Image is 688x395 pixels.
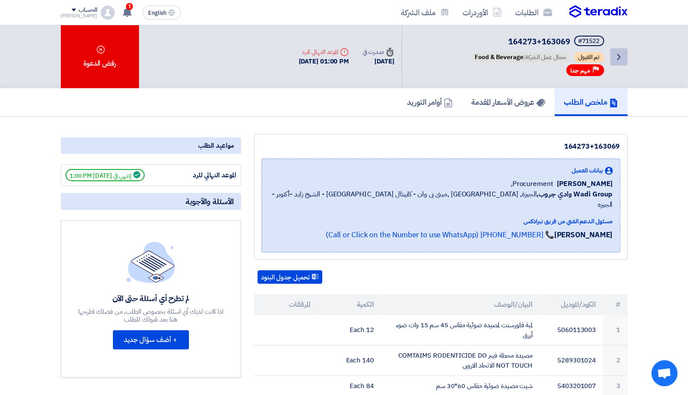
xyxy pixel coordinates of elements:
td: 12 Each [318,315,381,345]
th: الكمية [318,294,381,315]
b: Wadi Group وادي جروب, [537,189,613,199]
button: English [142,6,181,20]
td: مصيدة محطة فيبر COMTAIMS RODENTICIDE DO NOT TOUCH الاتحاد الاروبى [381,345,539,376]
h5: 164273+163069 [469,36,606,48]
a: 📞 [PHONE_NUMBER] (Call or Click on the Number to use WhatsApp) [326,229,554,240]
a: عروض الأسعار المقدمة [462,88,555,116]
a: ملخص الطلب [555,88,628,116]
td: 1 [603,315,627,345]
div: صدرت في [363,47,394,56]
div: مواعيد الطلب [61,137,241,154]
td: 2 [603,345,627,376]
img: profile_test.png [101,6,115,20]
span: [PERSON_NAME] [557,179,613,189]
div: لم تطرح أي أسئلة حتى الآن [77,293,225,303]
span: الجيزة, [GEOGRAPHIC_DATA] ,مبنى بى وان - كابيتال [GEOGRAPHIC_DATA] - الشيخ زايد -أكتوبر - الجيزه [269,189,613,210]
span: Procurement, [511,179,553,189]
th: المرفقات [254,294,318,315]
span: English [148,10,166,16]
th: البيان/الوصف [381,294,539,315]
a: ملف الشركة [394,2,456,23]
img: Teradix logo [569,5,628,18]
div: #71522 [579,38,600,44]
span: مهم جدا [571,66,591,75]
span: الأسئلة والأجوبة [186,196,234,206]
div: الموعد النهائي للرد [171,170,236,180]
div: [DATE] [363,56,394,66]
span: تم القبول [574,52,604,63]
div: [PERSON_NAME] [61,13,98,18]
span: 1 [126,3,133,10]
button: + أضف سؤال جديد [113,330,189,349]
a: الطلبات [509,2,559,23]
span: Food & Beverage [475,53,524,62]
div: الحساب [79,7,97,14]
div: دردشة مفتوحة [652,360,678,386]
div: [DATE] 01:00 PM [299,56,349,66]
a: الأوردرات [456,2,509,23]
strong: [PERSON_NAME] [554,229,613,240]
div: 164273+163069 [261,141,620,152]
div: الموعد النهائي للرد [299,47,349,56]
td: 140 Each [318,345,381,376]
td: لمبة فلورسنت لمصيدة ضوئية مقاس 45 سم 15 وات ضوء أزرق [381,315,539,345]
h5: عروض الأسعار المقدمة [472,97,545,107]
h5: أوامر التوريد [407,97,453,107]
h5: ملخص الطلب [564,97,618,107]
span: بيانات العميل [572,166,603,175]
div: مسئول الدعم الفني من فريق تيرادكس [269,217,613,226]
span: إنتهي في [DATE] 1:00 PM [66,169,145,181]
img: empty_state_list.svg [126,242,175,282]
th: # [603,294,627,315]
div: رفض الدعوة [61,25,139,88]
th: الكود/الموديل [539,294,603,315]
td: 5289301024 [539,345,603,376]
a: أوامر التوريد [398,88,462,116]
button: تحميل جدول البنود [258,270,322,284]
td: 5060113003 [539,315,603,345]
span: مجال عمل الشركة: [471,52,571,63]
span: 164273+163069 [509,36,571,47]
div: اذا كانت لديك أي اسئلة بخصوص الطلب, من فضلك اطرحها هنا بعد قبولك للطلب [77,308,225,323]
